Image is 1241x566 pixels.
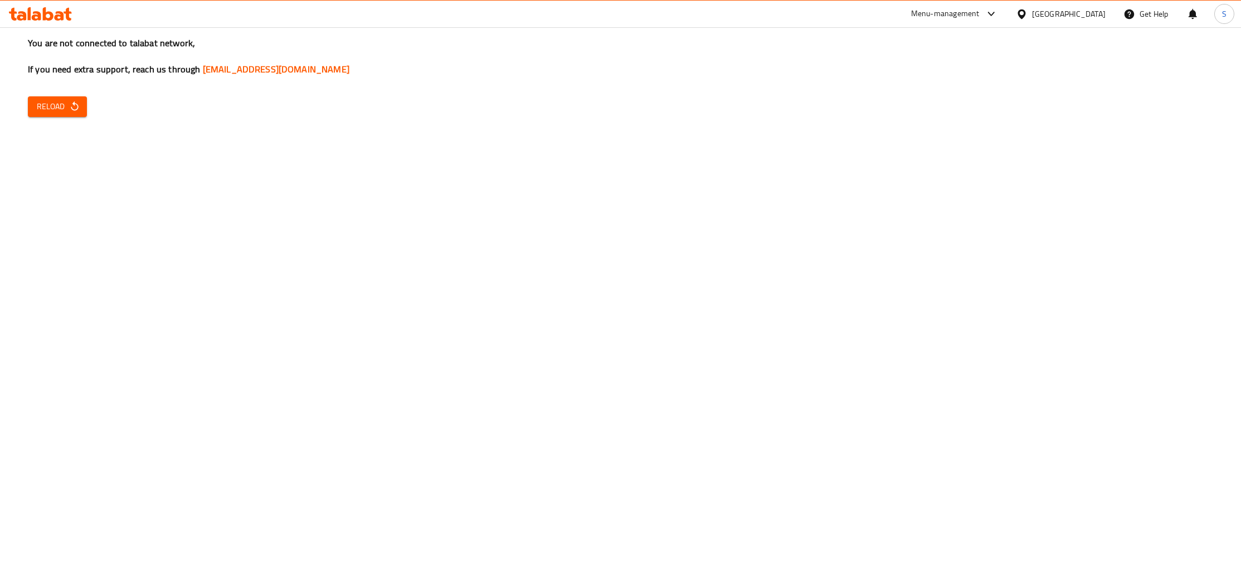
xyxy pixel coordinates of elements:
[1032,8,1106,20] div: [GEOGRAPHIC_DATA]
[1222,8,1227,20] span: S
[203,61,349,77] a: [EMAIL_ADDRESS][DOMAIN_NAME]
[28,96,87,117] button: Reload
[911,7,980,21] div: Menu-management
[28,37,1213,76] h3: You are not connected to talabat network, If you need extra support, reach us through
[37,100,78,114] span: Reload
